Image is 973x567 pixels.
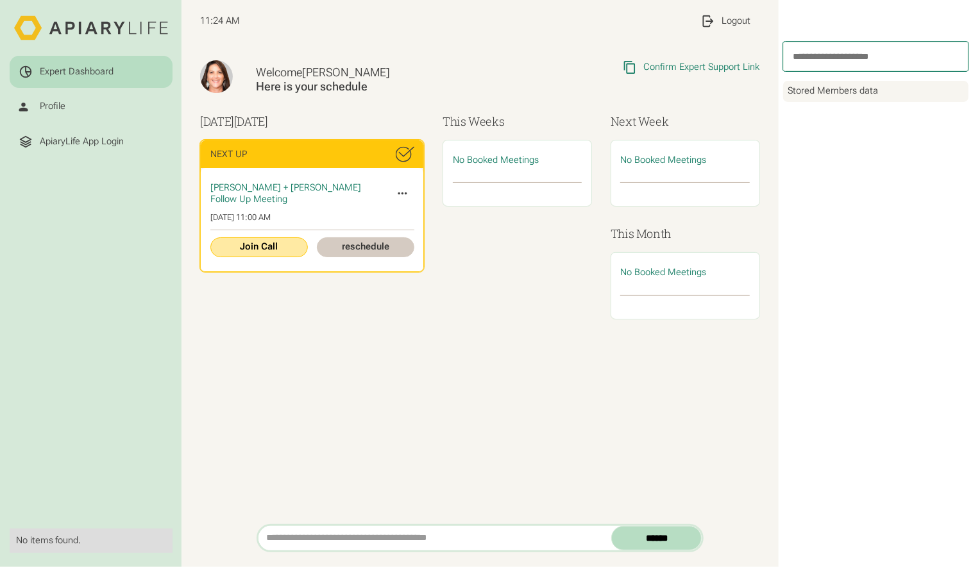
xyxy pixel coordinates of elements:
[453,155,539,165] span: No Booked Meetings
[620,267,706,278] span: No Booked Meetings
[210,149,247,160] div: Next Up
[10,125,173,158] a: ApiaryLife App Login
[16,535,166,546] div: No items found.
[40,66,114,78] div: Expert Dashboard
[443,113,592,130] h3: This Weeks
[234,114,268,129] span: [DATE]
[40,136,124,148] div: ApiaryLife App Login
[303,65,391,79] span: [PERSON_NAME]
[644,62,760,73] div: Confirm Expert Support Link
[620,155,706,165] span: No Booked Meetings
[210,194,287,205] span: Follow Up Meeting
[200,15,240,27] span: 11:24 AM
[691,4,760,37] a: Logout
[783,81,969,102] div: Stored Members data
[210,212,414,223] div: [DATE] 11:00 AM
[200,113,424,130] h3: [DATE]
[317,237,414,257] a: reschedule
[40,101,65,112] div: Profile
[10,90,173,123] a: Profile
[10,56,173,89] a: Expert Dashboard
[257,80,506,94] div: Here is your schedule
[611,113,760,130] h3: Next Week
[210,182,361,193] span: [PERSON_NAME] + [PERSON_NAME]
[257,65,506,80] div: Welcome
[722,15,750,27] div: Logout
[210,237,308,257] a: Join Call
[611,225,760,242] h3: This Month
